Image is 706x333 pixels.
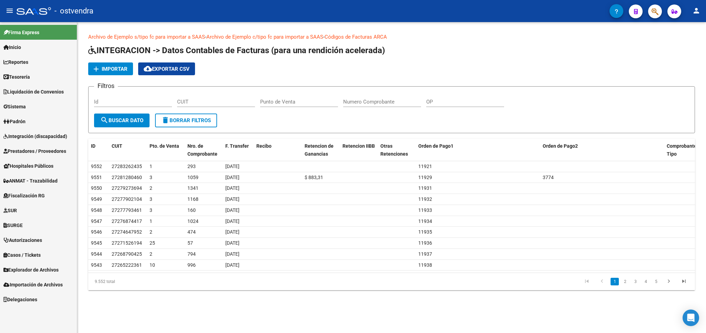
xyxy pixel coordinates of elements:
[225,218,239,224] span: [DATE]
[150,218,152,224] span: 1
[100,116,109,124] mat-icon: search
[3,29,39,36] span: Firma Express
[418,218,432,224] span: 11934
[3,43,21,51] span: Inicio
[664,139,695,161] datatable-header-cell: Comprobante Tipo
[418,164,432,169] span: 11921
[112,185,142,191] span: 27279273694
[651,276,661,287] li: page 5
[112,143,122,149] span: CUIT
[325,34,387,40] a: Códigos de Facturas ARCA
[225,240,239,246] span: [DATE]
[3,281,63,288] span: Importación de Archivos
[88,139,109,161] datatable-header-cell: ID
[112,175,142,180] span: 27281280460
[112,196,142,202] span: 27277902104
[3,266,59,274] span: Explorador de Archivos
[683,310,699,326] div: Open Intercom Messenger
[155,114,217,127] button: Borrar Filtros
[187,229,196,235] span: 474
[630,276,641,287] li: page 3
[112,229,142,235] span: 27274647952
[677,278,690,285] a: go to last page
[187,262,196,268] span: 996
[88,34,205,40] a: Archivo de Ejemplo s/tipo fc para importar a SAAS
[3,133,67,140] span: Integración (discapacidad)
[187,207,196,213] span: 160
[100,117,143,124] span: Buscar Dato
[225,143,249,149] span: F. Transfer
[3,147,66,155] span: Prestadores / Proveedores
[225,164,239,169] span: [DATE]
[225,175,239,180] span: [DATE]
[91,251,102,257] span: 9544
[418,196,432,202] span: 11932
[91,185,102,191] span: 9550
[94,81,118,91] h3: Filtros
[187,251,196,257] span: 794
[225,185,239,191] span: [DATE]
[540,139,664,161] datatable-header-cell: Orden de Pago2
[225,229,239,235] span: [DATE]
[543,175,554,180] span: 3774
[610,276,620,287] li: page 1
[418,185,432,191] span: 11931
[187,175,198,180] span: 1059
[91,218,102,224] span: 9547
[112,262,142,268] span: 27265222361
[3,103,26,110] span: Sistema
[3,236,42,244] span: Autorizaciones
[88,62,133,75] button: Importar
[185,139,223,161] datatable-header-cell: Nro. de Comprobante
[91,207,102,213] span: 9548
[88,273,208,290] div: 9.552 total
[150,164,152,169] span: 1
[580,278,593,285] a: go to first page
[54,3,93,19] span: - ostvendra
[692,7,700,15] mat-icon: person
[187,143,217,157] span: Nro. de Comprobante
[187,218,198,224] span: 1024
[150,196,152,202] span: 3
[543,143,578,149] span: Orden de Pago2
[225,251,239,257] span: [DATE]
[3,162,53,170] span: Hospitales Públicos
[3,58,28,66] span: Reportes
[621,278,629,285] a: 2
[256,143,272,149] span: Recibo
[223,139,254,161] datatable-header-cell: F. Transfer
[91,229,102,235] span: 9546
[150,143,179,149] span: Pto. de Venta
[150,207,152,213] span: 3
[305,143,334,157] span: Retencion de Ganancias
[144,65,152,73] mat-icon: cloud_download
[91,175,102,180] span: 9551
[150,175,152,180] span: 3
[641,276,651,287] li: page 4
[187,240,193,246] span: 57
[302,139,340,161] datatable-header-cell: Retencion de Ganancias
[161,116,170,124] mat-icon: delete
[305,175,323,180] span: $ 883,31
[662,278,675,285] a: go to next page
[342,143,375,149] span: Retencion IIBB
[94,114,150,127] button: Buscar Dato
[225,207,239,213] span: [DATE]
[91,196,102,202] span: 9549
[418,229,432,235] span: 11935
[187,185,198,191] span: 1341
[418,240,432,246] span: 11936
[595,278,608,285] a: go to previous page
[150,229,152,235] span: 2
[225,196,239,202] span: [DATE]
[620,276,630,287] li: page 2
[3,207,17,214] span: SUR
[91,143,95,149] span: ID
[147,139,185,161] datatable-header-cell: Pto. de Venta
[91,240,102,246] span: 9545
[3,296,37,303] span: Delegaciones
[3,192,45,199] span: Fiscalización RG
[187,164,196,169] span: 293
[102,66,127,72] span: Importar
[88,46,385,55] span: INTEGRACION -> Datos Contables de Facturas (para una rendición acelerada)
